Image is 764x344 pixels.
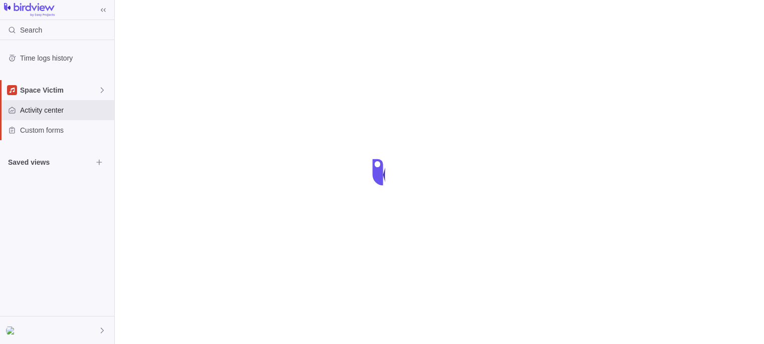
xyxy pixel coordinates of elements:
div: loading [362,152,402,192]
span: Search [20,25,42,35]
span: Custom forms [20,125,110,135]
span: Saved views [8,157,92,167]
div: Oby Oktff [6,324,18,336]
span: Time logs history [20,53,110,63]
img: Show [6,326,18,334]
span: Space Victim [20,85,98,95]
img: logo [4,3,55,17]
span: Activity center [20,105,110,115]
span: Browse views [92,155,106,169]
